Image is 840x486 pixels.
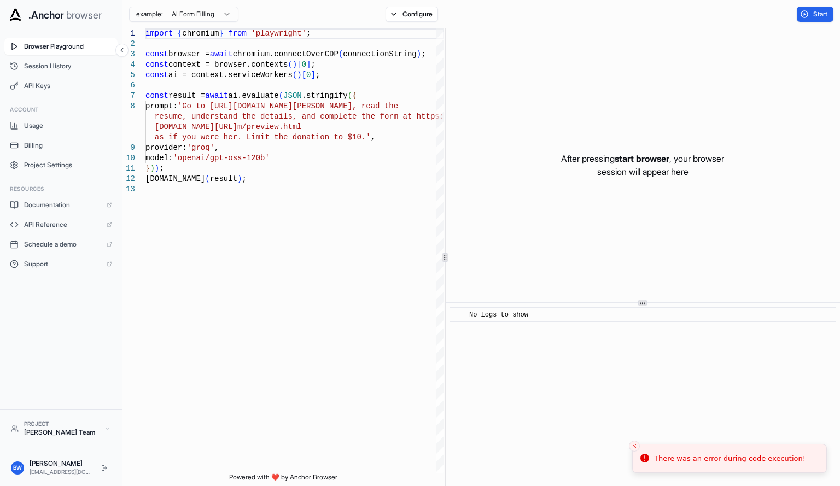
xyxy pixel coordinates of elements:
[187,143,214,152] span: 'groq'
[122,91,135,101] div: 7
[237,174,242,183] span: )
[145,143,187,152] span: provider:
[4,117,118,134] button: Usage
[214,143,219,152] span: ,
[30,459,92,468] div: [PERSON_NAME]
[311,60,315,69] span: ;
[279,91,283,100] span: (
[145,164,150,173] span: }
[7,7,24,24] img: Anchor Icon
[24,428,99,437] div: [PERSON_NAME] Team
[122,60,135,70] div: 4
[343,50,416,58] span: connectionString
[306,71,311,79] span: 0
[122,70,135,80] div: 5
[417,50,421,58] span: )
[66,8,102,23] span: browser
[122,184,135,195] div: 13
[122,101,135,112] div: 8
[24,62,112,71] span: Session History
[145,174,205,183] span: [DOMAIN_NAME]
[293,60,297,69] span: )
[145,102,178,110] span: prompt:
[159,164,164,173] span: ;
[561,152,724,178] p: After pressing , your browser session will appear here
[283,91,302,100] span: JSON
[122,153,135,163] div: 10
[30,468,92,476] div: [EMAIL_ADDRESS][DOMAIN_NAME]
[302,60,306,69] span: 0
[421,50,425,58] span: ;
[155,133,371,142] span: as if you were her. Limit the donation to $10.'
[4,77,118,95] button: API Keys
[4,38,118,55] button: Browser Playground
[168,71,293,79] span: ai = context.serviceWorkers
[339,50,343,58] span: (
[797,7,833,22] button: Start
[316,71,320,79] span: ;
[4,255,118,273] a: Support
[210,50,233,58] span: await
[178,29,182,38] span: {
[145,50,168,58] span: const
[136,10,163,19] span: example:
[4,57,118,75] button: Session History
[205,174,209,183] span: (
[178,102,371,110] span: 'Go to [URL][DOMAIN_NAME][PERSON_NAME], re
[122,39,135,49] div: 2
[28,8,64,23] span: .Anchor
[4,156,118,174] button: Project Settings
[13,464,22,472] span: BW
[302,91,348,100] span: .stringify
[311,71,315,79] span: ]
[4,236,118,253] a: Schedule a demo
[98,461,111,475] button: Logout
[386,7,439,22] button: Configure
[4,137,118,154] button: Billing
[384,112,453,121] span: orm at https://
[293,71,297,79] span: (
[251,29,306,38] span: 'playwright'
[219,29,223,38] span: }
[654,453,806,464] div: There was an error during code execution!
[205,91,228,100] span: await
[115,44,129,57] button: Collapse sidebar
[306,60,311,69] span: ]
[629,441,640,452] button: Close toast
[24,161,112,169] span: Project Settings
[145,60,168,69] span: const
[297,71,301,79] span: )
[229,473,337,486] span: Powered with ❤️ by Anchor Browser
[615,153,669,164] span: start browser
[168,50,210,58] span: browser =
[155,122,237,131] span: [DOMAIN_NAME][URL]
[233,50,339,58] span: chromium.connectOverCDP
[24,220,101,229] span: API Reference
[122,80,135,91] div: 6
[24,81,112,90] span: API Keys
[122,174,135,184] div: 12
[228,91,278,100] span: ai.evaluate
[24,240,101,249] span: Schedule a demo
[24,42,112,51] span: Browser Playground
[24,201,101,209] span: Documentation
[4,196,118,214] a: Documentation
[348,91,352,100] span: (
[297,60,301,69] span: [
[24,260,101,268] span: Support
[210,174,237,183] span: result
[352,91,357,100] span: {
[182,29,219,38] span: chromium
[122,163,135,174] div: 11
[24,121,112,130] span: Usage
[24,420,99,428] div: Project
[24,141,112,150] span: Billing
[371,133,375,142] span: ,
[469,311,528,319] span: No logs to show
[813,10,829,19] span: Start
[122,28,135,39] div: 1
[4,216,118,233] a: API Reference
[371,102,398,110] span: ad the
[168,91,205,100] span: result =
[168,60,288,69] span: context = browser.contexts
